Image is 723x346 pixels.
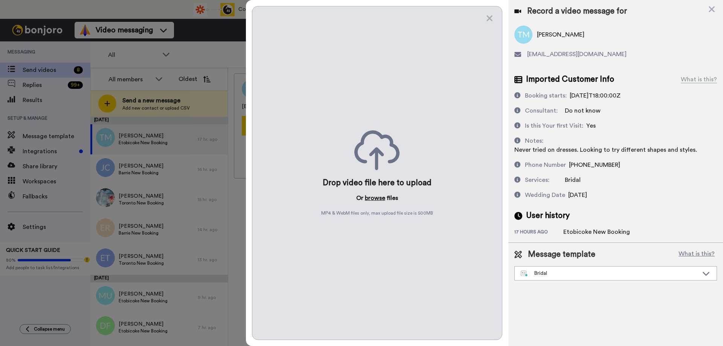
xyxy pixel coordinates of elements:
[525,175,549,184] div: Services:
[563,227,630,236] div: Etobicoke New Booking
[321,210,433,216] span: MP4 & WebM files only, max upload file size is 500 MB
[525,106,558,115] div: Consultant:
[525,136,543,145] div: Notes:
[323,178,432,188] div: Drop video file here to upload
[514,229,563,236] div: 17 hours ago
[565,108,601,114] span: Do not know
[565,177,581,183] span: Bridal
[365,194,385,203] button: browse
[526,74,614,85] span: Imported Customer Info
[514,147,697,153] span: Never tried on dresses. Looking to try different shapes and styles.
[676,249,717,260] button: What is this?
[570,93,621,99] span: [DATE]T18:00:00Z
[521,270,699,277] div: Bridal
[521,271,528,277] img: nextgen-template.svg
[525,121,583,130] div: Is this Your first Visit:
[568,192,587,198] span: [DATE]
[586,123,596,129] span: Yes
[569,162,620,168] span: [PHONE_NUMBER]
[525,160,566,169] div: Phone Number
[526,210,570,221] span: User history
[528,249,595,260] span: Message template
[525,91,567,100] div: Booking starts:
[356,194,398,203] p: Or files
[681,75,717,84] div: What is this?
[525,191,565,200] div: Wedding Date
